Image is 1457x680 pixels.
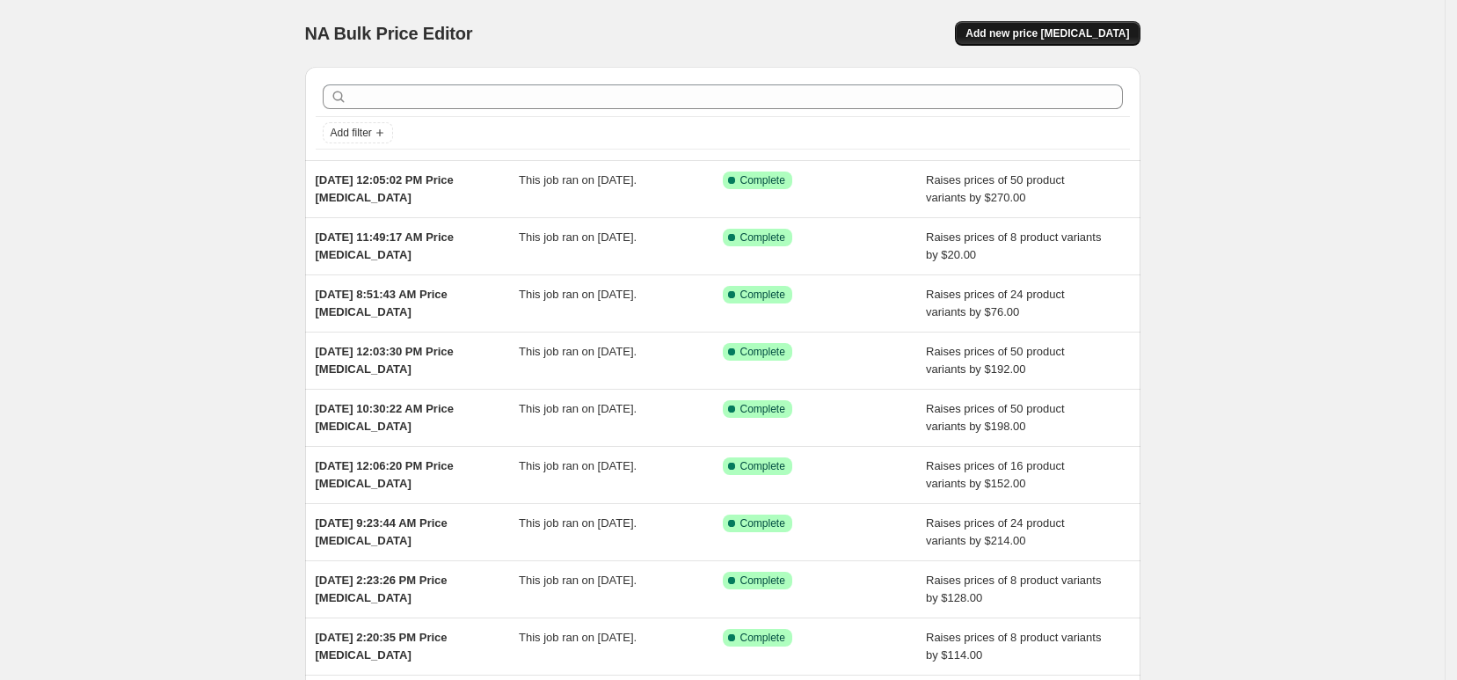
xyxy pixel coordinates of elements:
[740,631,785,645] span: Complete
[316,631,448,662] span: [DATE] 2:20:35 PM Price [MEDICAL_DATA]
[316,574,448,604] span: [DATE] 2:23:26 PM Price [MEDICAL_DATA]
[926,631,1101,662] span: Raises prices of 8 product variants by $114.00
[926,574,1101,604] span: Raises prices of 8 product variants by $128.00
[316,288,448,318] span: [DATE] 8:51:43 AM Price [MEDICAL_DATA]
[316,459,454,490] span: [DATE] 12:06:20 PM Price [MEDICAL_DATA]
[316,516,448,547] span: [DATE] 9:23:44 AM Price [MEDICAL_DATA]
[519,173,637,186] span: This job ran on [DATE].
[316,230,455,261] span: [DATE] 11:49:17 AM Price [MEDICAL_DATA]
[519,402,637,415] span: This job ran on [DATE].
[316,173,454,204] span: [DATE] 12:05:02 PM Price [MEDICAL_DATA]
[740,345,785,359] span: Complete
[519,516,637,530] span: This job ran on [DATE].
[519,345,637,358] span: This job ran on [DATE].
[740,230,785,245] span: Complete
[740,516,785,530] span: Complete
[955,21,1140,46] button: Add new price [MEDICAL_DATA]
[740,574,785,588] span: Complete
[965,26,1129,40] span: Add new price [MEDICAL_DATA]
[926,402,1065,433] span: Raises prices of 50 product variants by $198.00
[926,459,1065,490] span: Raises prices of 16 product variants by $152.00
[331,126,372,140] span: Add filter
[740,459,785,473] span: Complete
[519,574,637,587] span: This job ran on [DATE].
[926,345,1065,376] span: Raises prices of 50 product variants by $192.00
[740,173,785,187] span: Complete
[519,230,637,244] span: This job ran on [DATE].
[926,288,1065,318] span: Raises prices of 24 product variants by $76.00
[519,459,637,472] span: This job ran on [DATE].
[926,516,1065,547] span: Raises prices of 24 product variants by $214.00
[926,230,1101,261] span: Raises prices of 8 product variants by $20.00
[740,288,785,302] span: Complete
[519,288,637,301] span: This job ran on [DATE].
[926,173,1065,204] span: Raises prices of 50 product variants by $270.00
[323,122,393,143] button: Add filter
[305,24,473,43] span: NA Bulk Price Editor
[740,402,785,416] span: Complete
[316,402,455,433] span: [DATE] 10:30:22 AM Price [MEDICAL_DATA]
[316,345,454,376] span: [DATE] 12:03:30 PM Price [MEDICAL_DATA]
[519,631,637,644] span: This job ran on [DATE].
